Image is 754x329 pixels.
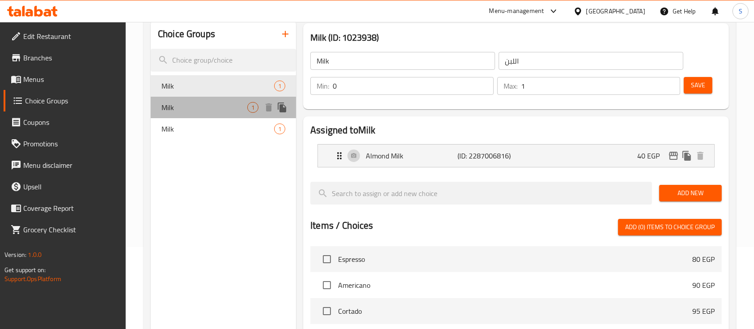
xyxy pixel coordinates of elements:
[318,302,336,320] span: Select choice
[691,80,705,91] span: Save
[318,145,714,167] div: Expand
[158,27,215,41] h2: Choice Groups
[659,185,722,201] button: Add New
[151,118,296,140] div: Milk1
[666,188,715,199] span: Add New
[667,149,680,162] button: edit
[625,222,715,233] span: Add (0) items to choice group
[637,150,667,161] p: 40 EGP
[275,101,289,114] button: duplicate
[4,111,126,133] a: Coupons
[310,141,722,171] li: Expand
[23,74,119,85] span: Menus
[310,30,722,45] h3: Milk (ID: 1023938)
[275,125,285,133] span: 1
[151,75,296,97] div: Milk1
[25,95,119,106] span: Choice Groups
[151,97,296,118] div: Milk1deleteduplicate
[4,90,126,111] a: Choice Groups
[4,197,126,219] a: Coverage Report
[262,101,275,114] button: delete
[338,280,692,291] span: Americano
[4,219,126,240] a: Grocery Checklist
[4,133,126,154] a: Promotions
[4,273,61,285] a: Support.OpsPlatform
[489,6,544,17] div: Menu-management
[23,160,119,171] span: Menu disclaimer
[23,224,119,235] span: Grocery Checklist
[586,6,645,16] div: [GEOGRAPHIC_DATA]
[23,138,119,149] span: Promotions
[4,26,126,47] a: Edit Restaurant
[23,31,119,42] span: Edit Restaurant
[161,102,247,113] span: Milk
[4,249,26,261] span: Version:
[23,52,119,63] span: Branches
[366,150,457,161] p: Almond Milk
[318,250,336,269] span: Select choice
[739,6,742,16] span: S
[275,82,285,90] span: 1
[4,176,126,197] a: Upsell
[338,254,692,265] span: Espresso
[457,150,519,161] p: (ID: 2287006816)
[692,306,715,316] p: 95 EGP
[23,203,119,214] span: Coverage Report
[4,154,126,176] a: Menu disclaimer
[161,81,274,91] span: Milk
[504,81,517,91] p: Max:
[310,124,722,137] h2: Assigned to Milk
[151,49,296,72] input: search
[684,77,712,94] button: Save
[618,219,722,235] button: Add (0) items to choice group
[4,68,126,90] a: Menus
[4,47,126,68] a: Branches
[274,81,285,91] div: Choices
[318,276,336,295] span: Select choice
[680,149,694,162] button: duplicate
[694,149,707,162] button: delete
[274,124,285,134] div: Choices
[317,81,329,91] p: Min:
[23,181,119,192] span: Upsell
[161,124,274,134] span: Milk
[28,249,42,261] span: 1.0.0
[692,280,715,291] p: 90 EGP
[338,306,692,316] span: Cortado
[23,117,119,128] span: Coupons
[4,264,46,276] span: Get support on:
[247,102,258,113] div: Choices
[310,182,652,205] input: search
[692,254,715,265] p: 80 EGP
[248,103,258,112] span: 1
[310,219,373,232] h2: Items / Choices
